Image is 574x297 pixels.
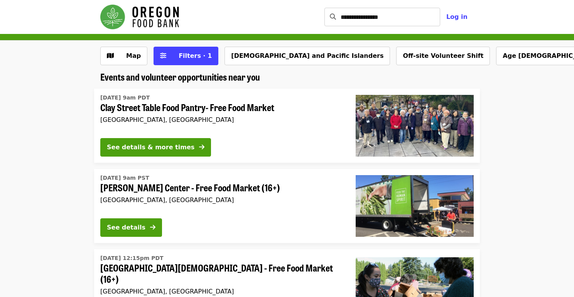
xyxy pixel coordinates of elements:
[440,9,474,25] button: Log in
[199,143,204,151] i: arrow-right icon
[100,102,343,113] span: Clay Street Table Food Pantry- Free Food Market
[100,116,343,123] div: [GEOGRAPHIC_DATA], [GEOGRAPHIC_DATA]
[100,47,147,65] button: Show map view
[94,89,480,163] a: See details for "Clay Street Table Food Pantry- Free Food Market"
[341,8,440,26] input: Search
[100,254,164,262] time: [DATE] 12:15pm PDT
[356,175,474,237] img: Ortiz Center - Free Food Market (16+) organized by Oregon Food Bank
[100,138,211,157] button: See details & more times
[100,70,260,83] span: Events and volunteer opportunities near you
[150,224,155,231] i: arrow-right icon
[446,13,468,20] span: Log in
[94,169,480,243] a: See details for "Ortiz Center - Free Food Market (16+)"
[100,218,162,237] button: See details
[100,288,343,295] div: [GEOGRAPHIC_DATA], [GEOGRAPHIC_DATA]
[396,47,490,65] button: Off-site Volunteer Shift
[126,52,141,59] span: Map
[100,174,149,182] time: [DATE] 9am PST
[179,52,212,59] span: Filters · 1
[100,5,179,29] img: Oregon Food Bank - Home
[107,143,194,152] div: See details & more times
[100,262,343,285] span: [GEOGRAPHIC_DATA][DEMOGRAPHIC_DATA] - Free Food Market (16+)
[356,95,474,157] img: Clay Street Table Food Pantry- Free Food Market organized by Oregon Food Bank
[154,47,218,65] button: Filters (1 selected)
[107,223,145,232] div: See details
[330,13,336,20] i: search icon
[160,52,166,59] i: sliders-h icon
[100,182,343,193] span: [PERSON_NAME] Center - Free Food Market (16+)
[100,94,150,102] time: [DATE] 9am PDT
[107,52,114,59] i: map icon
[100,196,343,204] div: [GEOGRAPHIC_DATA], [GEOGRAPHIC_DATA]
[225,47,390,65] button: [DEMOGRAPHIC_DATA] and Pacific Islanders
